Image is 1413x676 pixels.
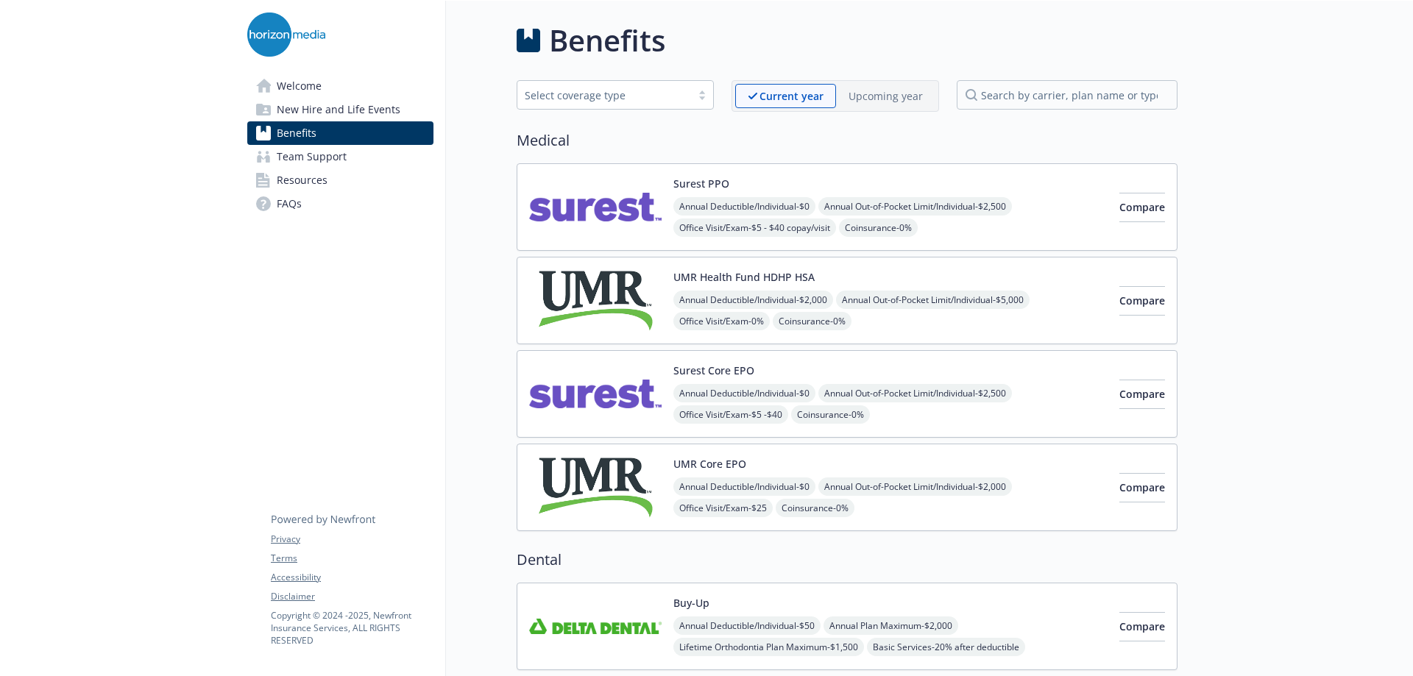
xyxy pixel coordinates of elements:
[1119,380,1165,409] button: Compare
[673,638,864,656] span: Lifetime Orthodontia Plan Maximum - $1,500
[759,88,824,104] p: Current year
[277,98,400,121] span: New Hire and Life Events
[1119,619,1165,633] span: Compare
[849,88,923,104] p: Upcoming year
[277,121,316,145] span: Benefits
[673,291,833,309] span: Annual Deductible/Individual - $2,000
[517,549,1177,571] h2: Dental
[529,456,662,519] img: UMR carrier logo
[673,456,746,472] button: UMR Core EPO
[673,176,729,191] button: Surest PPO
[1119,612,1165,641] button: Compare
[271,571,433,584] a: Accessibility
[957,80,1177,110] input: search by carrier, plan name or type
[517,129,1177,152] h2: Medical
[525,88,684,103] div: Select coverage type
[673,363,754,378] button: Surest Core EPO
[1119,193,1165,222] button: Compare
[277,192,302,216] span: FAQs
[839,218,918,237] span: Coinsurance - 0%
[776,499,854,517] span: Coinsurance - 0%
[673,197,815,216] span: Annual Deductible/Individual - $0
[867,638,1025,656] span: Basic Services - 20% after deductible
[818,384,1012,402] span: Annual Out-of-Pocket Limit/Individual - $2,500
[673,499,773,517] span: Office Visit/Exam - $25
[773,312,851,330] span: Coinsurance - 0%
[247,168,433,192] a: Resources
[818,197,1012,216] span: Annual Out-of-Pocket Limit/Individual - $2,500
[673,405,788,424] span: Office Visit/Exam - $5 -$40
[673,312,770,330] span: Office Visit/Exam - 0%
[529,269,662,332] img: UMR carrier logo
[277,74,322,98] span: Welcome
[791,405,870,424] span: Coinsurance - 0%
[673,477,815,496] span: Annual Deductible/Individual - $0
[529,176,662,238] img: Surest carrier logo
[1119,286,1165,316] button: Compare
[673,595,709,611] button: Buy-Up
[1119,480,1165,494] span: Compare
[271,590,433,603] a: Disclaimer
[247,121,433,145] a: Benefits
[529,595,662,658] img: Delta Dental Insurance Company carrier logo
[247,192,433,216] a: FAQs
[271,533,433,546] a: Privacy
[271,609,433,647] p: Copyright © 2024 - 2025 , Newfront Insurance Services, ALL RIGHTS RESERVED
[1119,387,1165,401] span: Compare
[673,616,821,635] span: Annual Deductible/Individual - $50
[277,168,327,192] span: Resources
[247,98,433,121] a: New Hire and Life Events
[277,145,347,168] span: Team Support
[549,18,665,63] h1: Benefits
[1119,473,1165,502] button: Compare
[271,552,433,565] a: Terms
[673,269,815,285] button: UMR Health Fund HDHP HSA
[529,363,662,425] img: Surest carrier logo
[836,291,1030,309] span: Annual Out-of-Pocket Limit/Individual - $5,000
[247,145,433,168] a: Team Support
[818,477,1012,496] span: Annual Out-of-Pocket Limit/Individual - $2,000
[824,616,958,635] span: Annual Plan Maximum - $2,000
[247,74,433,98] a: Welcome
[1119,293,1165,307] span: Compare
[1119,200,1165,214] span: Compare
[673,384,815,402] span: Annual Deductible/Individual - $0
[673,218,836,237] span: Office Visit/Exam - $5 - $40 copay/visit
